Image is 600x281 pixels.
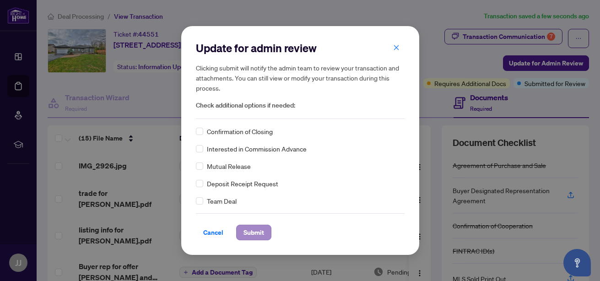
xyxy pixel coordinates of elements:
[236,225,271,240] button: Submit
[196,225,231,240] button: Cancel
[207,161,251,171] span: Mutual Release
[207,126,273,136] span: Confirmation of Closing
[196,41,405,55] h2: Update for admin review
[207,196,237,206] span: Team Deal
[563,249,591,276] button: Open asap
[196,100,405,111] span: Check additional options if needed:
[243,225,264,240] span: Submit
[207,178,278,189] span: Deposit Receipt Request
[393,44,400,51] span: close
[207,144,307,154] span: Interested in Commission Advance
[196,63,405,93] h5: Clicking submit will notify the admin team to review your transaction and attachments. You can st...
[203,225,223,240] span: Cancel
